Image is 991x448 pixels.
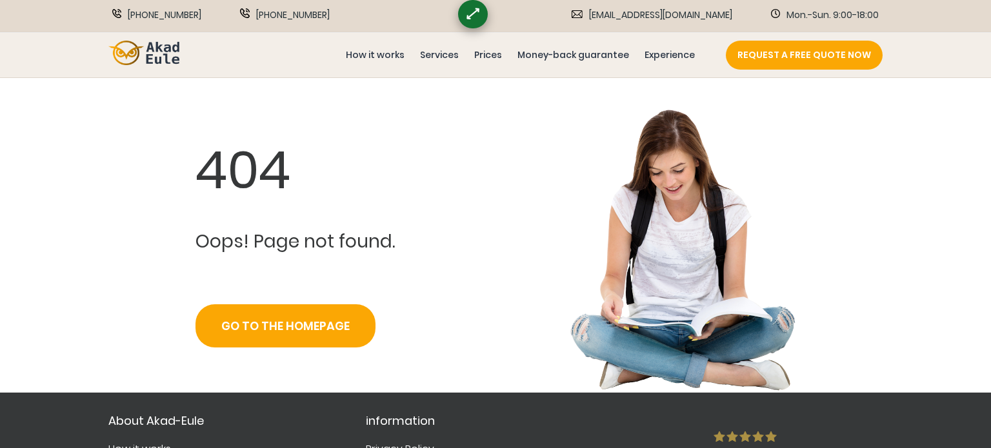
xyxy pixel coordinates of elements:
font: Services [420,48,459,61]
font: Money-back guarantee [517,48,629,61]
a: E-mail [EMAIL_ADDRESS][DOMAIN_NAME] [572,8,732,22]
a: Go to the Homepage [195,304,375,347]
a: WhatsApp [PHONE_NUMBER] [240,8,330,22]
font: REQUEST A FREE QUOTE NOW [737,48,871,61]
font: [PHONE_NUMBER] [256,8,330,21]
a: Money-back guarantee [515,48,632,63]
a: Phone [PHONE_NUMBER] [112,8,201,22]
a: REQUEST A FREE QUOTE NOW [726,41,883,70]
a: How it works [343,48,407,63]
a: Prices [472,48,505,63]
font: Oops! Page not found. [195,229,395,254]
img: E-mail [572,10,583,18]
a: Services [417,48,461,63]
a: Experience [642,48,697,63]
font: Mon.-Sun. 9:00-18:00 [786,8,879,21]
font: Go to the Homepage [221,318,350,334]
font: 404 [195,134,290,206]
img: logo [108,41,179,66]
font: Prices [474,48,502,61]
font: [PHONE_NUMBER] [128,8,201,21]
img: Phone [112,9,121,18]
font: How it works [346,48,405,61]
font: information [366,413,435,429]
div: ⟷ [462,3,484,25]
font: [EMAIL_ADDRESS][DOMAIN_NAME] [589,8,732,21]
font: About Akad-Eule [108,413,204,429]
font: Experience [645,48,695,61]
img: WhatsApp [240,8,250,18]
img: Schedule [771,9,780,18]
